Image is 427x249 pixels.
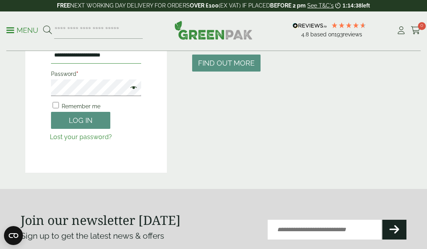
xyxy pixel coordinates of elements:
i: Cart [411,26,421,34]
span: reviews [343,31,362,38]
a: 0 [411,25,421,36]
i: My Account [396,26,406,34]
button: Open CMP widget [4,226,23,245]
button: Find out more [192,55,261,72]
p: Menu [6,26,38,35]
span: 1:14:38 [342,2,361,9]
strong: OVER £100 [190,2,219,9]
button: Log in [51,112,110,129]
a: Find out more [192,60,261,67]
strong: BEFORE 2 pm [270,2,306,9]
span: 0 [418,22,426,30]
a: See T&C's [307,2,334,9]
p: Sign up to get the latest news & offers [21,230,194,242]
span: 193 [334,31,343,38]
a: Menu [6,26,38,34]
strong: FREE [57,2,70,9]
div: 4.8 Stars [331,22,367,29]
span: 4.8 [301,31,310,38]
span: left [362,2,370,9]
input: Remember me [53,102,59,108]
strong: Join our newsletter [DATE] [21,211,181,228]
span: Based on [310,31,334,38]
a: Lost your password? [50,133,112,141]
img: REVIEWS.io [293,23,327,28]
label: Password [51,68,141,79]
img: GreenPak Supplies [174,21,253,40]
span: Remember me [62,103,100,109]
